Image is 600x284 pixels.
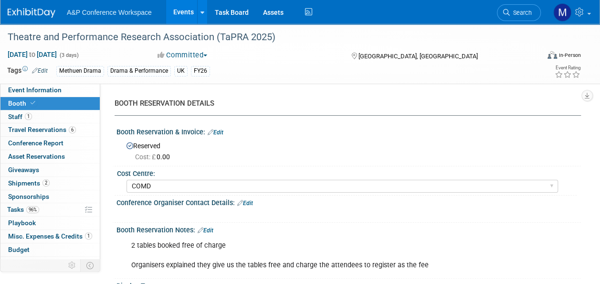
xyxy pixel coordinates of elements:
span: Misc. Expenses & Credits [8,232,92,240]
div: In-Person [558,52,581,59]
span: 1 [25,113,32,120]
span: Giveaways [8,166,39,174]
span: Playbook [8,219,36,227]
a: Tasks96% [0,203,100,216]
div: Conference Organiser Contact Details: [116,196,581,208]
span: to [28,51,37,58]
a: Giveaways [0,164,100,176]
div: Event Format [497,50,581,64]
a: Search [497,4,541,21]
span: A&P Conference Workspace [67,9,152,16]
span: Tasks [7,206,39,213]
a: Conference Report [0,137,100,150]
a: Edit [208,129,223,136]
a: Misc. Expenses & Credits1 [0,230,100,243]
a: Staff1 [0,110,100,123]
div: Booth Reservation Notes: [116,223,581,235]
a: Booth [0,97,100,110]
a: Edit [237,200,253,207]
span: Staff [8,113,32,120]
button: Committed [154,50,211,60]
span: Asset Reservations [8,153,65,160]
span: Conference Report [8,139,63,147]
a: Event Information [0,84,100,97]
td: Personalize Event Tab Strip [64,259,81,272]
div: Event Rating [555,66,580,70]
span: [GEOGRAPHIC_DATA], [GEOGRAPHIC_DATA] [358,53,478,60]
a: Asset Reservations [0,150,100,163]
a: Playbook [0,217,100,229]
span: ROI, Objectives & ROO [8,259,72,267]
span: 96% [26,206,39,213]
span: Sponsorships [8,193,49,200]
img: Matt Hambridge [553,3,571,22]
span: 0.00 [135,153,174,161]
span: Cost: £ [135,153,157,161]
img: Format-Inperson.png [547,51,557,59]
a: Edit [198,227,213,234]
span: [DATE] [DATE] [7,50,57,59]
span: 6 [69,126,76,133]
div: UK [174,66,188,76]
div: Theatre and Performance Research Association (TaPRA 2025) [4,29,532,46]
td: Toggle Event Tabs [81,259,100,272]
span: Search [510,9,532,16]
a: Sponsorships [0,190,100,203]
a: Edit [32,67,48,74]
span: (3 days) [59,52,79,58]
a: Shipments2 [0,177,100,190]
div: Methuen Drama [56,66,104,76]
span: Budget [8,246,30,253]
span: Shipments [8,179,50,187]
a: ROI, Objectives & ROO [0,257,100,270]
i: Booth reservation complete [31,100,35,106]
td: Tags [7,66,48,76]
a: Budget [0,243,100,256]
span: 2 [42,179,50,186]
div: FY26 [191,66,210,76]
div: BOOTH RESERVATION DETAILS [115,98,574,109]
div: Booth Reservation & Invoice: [116,125,581,137]
span: Event Information [8,86,62,94]
div: Cost Centre: [117,166,577,178]
span: Booth [8,99,37,107]
div: Reserved [124,139,574,162]
a: Travel Reservations6 [0,123,100,136]
img: ExhibitDay [8,8,55,18]
span: Travel Reservations [8,126,76,133]
div: 2 tables booked free of charge Organisers explained they give us the tables free and charge the a... [125,236,489,274]
div: Drama & Performance [107,66,171,76]
span: 1 [85,232,92,240]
